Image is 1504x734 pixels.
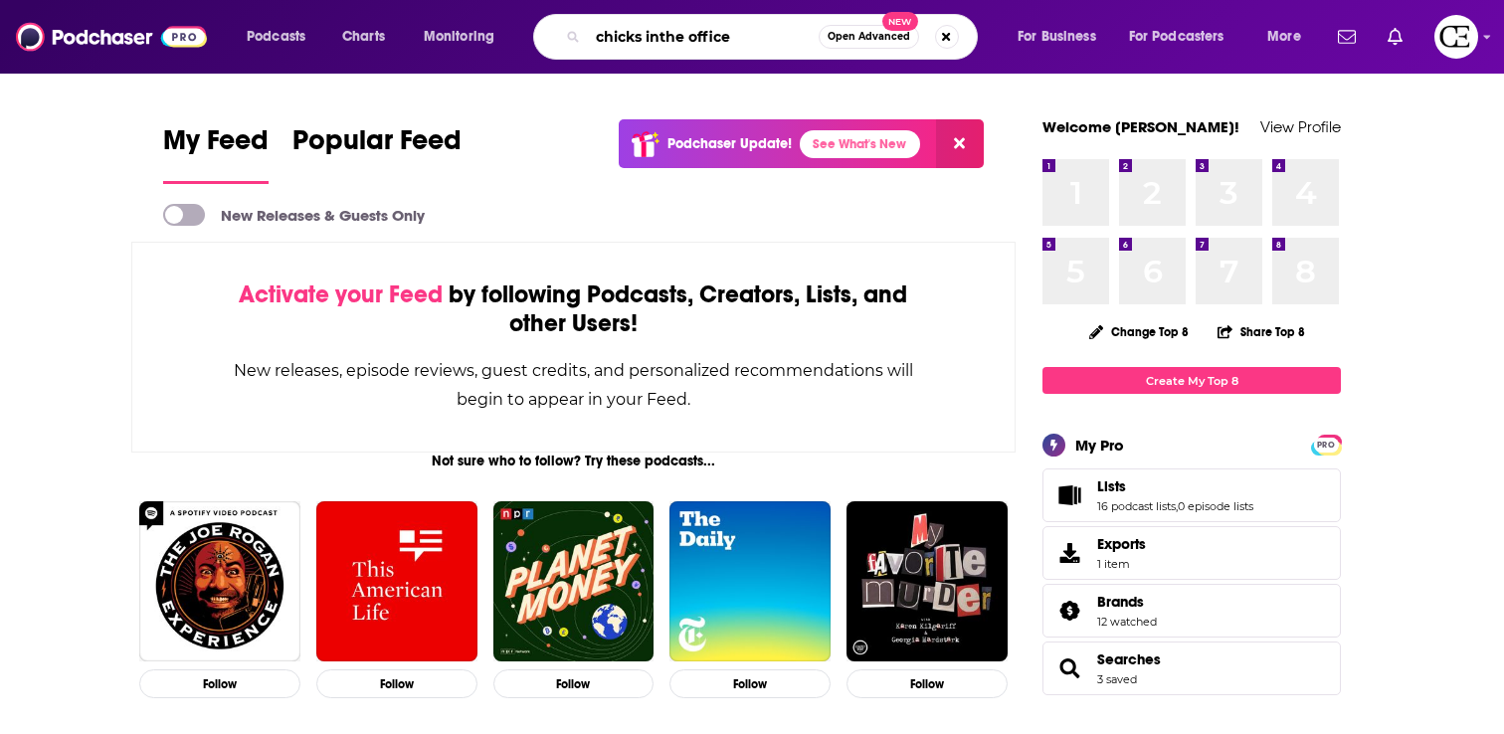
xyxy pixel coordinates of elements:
[1049,481,1089,509] a: Lists
[292,123,462,169] span: Popular Feed
[493,669,655,698] button: Follow
[846,669,1008,698] button: Follow
[1330,20,1364,54] a: Show notifications dropdown
[1434,15,1478,59] button: Show profile menu
[1097,672,1137,686] a: 3 saved
[1018,23,1096,51] span: For Business
[1314,437,1338,452] a: PRO
[1380,20,1410,54] a: Show notifications dropdown
[233,21,331,53] button: open menu
[1042,526,1341,580] a: Exports
[410,21,520,53] button: open menu
[1267,23,1301,51] span: More
[1049,539,1089,567] span: Exports
[1253,21,1326,53] button: open menu
[1097,593,1144,611] span: Brands
[1434,15,1478,59] img: User Profile
[1097,535,1146,553] span: Exports
[667,135,792,152] p: Podchaser Update!
[1260,117,1341,136] a: View Profile
[1116,21,1253,53] button: open menu
[493,501,655,662] img: Planet Money
[1042,468,1341,522] span: Lists
[163,204,425,226] a: New Releases & Guests Only
[1042,642,1341,695] span: Searches
[1042,367,1341,394] a: Create My Top 8
[329,21,397,53] a: Charts
[232,356,915,414] div: New releases, episode reviews, guest credits, and personalized recommendations will begin to appe...
[882,12,918,31] span: New
[1217,312,1306,351] button: Share Top 8
[1434,15,1478,59] span: Logged in as cozyearthaudio
[552,14,997,60] div: Search podcasts, credits, & more...
[1097,557,1146,571] span: 1 item
[247,23,305,51] span: Podcasts
[1077,319,1201,344] button: Change Top 8
[819,25,919,49] button: Open AdvancedNew
[1097,615,1157,629] a: 12 watched
[16,18,207,56] img: Podchaser - Follow, Share and Rate Podcasts
[588,21,819,53] input: Search podcasts, credits, & more...
[1075,436,1124,455] div: My Pro
[1178,499,1253,513] a: 0 episode lists
[131,453,1016,469] div: Not sure who to follow? Try these podcasts...
[1004,21,1121,53] button: open menu
[1097,477,1253,495] a: Lists
[800,130,920,158] a: See What's New
[1097,593,1157,611] a: Brands
[1176,499,1178,513] span: ,
[316,501,477,662] img: This American Life
[424,23,494,51] span: Monitoring
[669,501,831,662] img: The Daily
[669,669,831,698] button: Follow
[828,32,910,42] span: Open Advanced
[316,669,477,698] button: Follow
[163,123,269,184] a: My Feed
[1049,597,1089,625] a: Brands
[1049,654,1089,682] a: Searches
[1042,117,1239,136] a: Welcome [PERSON_NAME]!
[139,669,300,698] button: Follow
[1129,23,1224,51] span: For Podcasters
[1042,584,1341,638] span: Brands
[292,123,462,184] a: Popular Feed
[239,279,443,309] span: Activate your Feed
[1097,650,1161,668] a: Searches
[232,280,915,338] div: by following Podcasts, Creators, Lists, and other Users!
[1097,477,1126,495] span: Lists
[1314,438,1338,453] span: PRO
[1097,499,1176,513] a: 16 podcast lists
[139,501,300,662] img: The Joe Rogan Experience
[846,501,1008,662] img: My Favorite Murder with Karen Kilgariff and Georgia Hardstark
[163,123,269,169] span: My Feed
[342,23,385,51] span: Charts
